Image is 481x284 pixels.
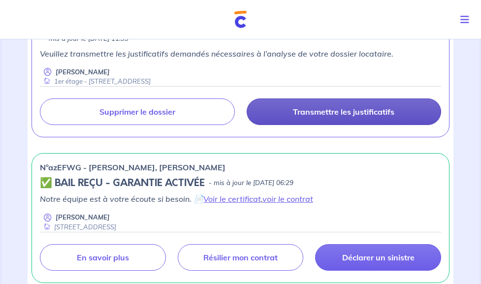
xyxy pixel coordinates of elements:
[178,244,304,271] a: Résilier mon contrat
[209,178,293,188] p: - mis à jour le [DATE] 06:29
[262,194,313,204] a: voir le contrat
[77,252,129,262] p: En savoir plus
[40,222,116,232] div: [STREET_ADDRESS]
[452,7,481,32] button: Toggle navigation
[203,194,261,204] a: Voir le certificat
[40,98,235,125] a: Supprimer le dossier
[315,244,441,271] a: Déclarer un sinistre
[40,77,151,86] div: 1er étage - [STREET_ADDRESS]
[234,11,247,28] img: Cautioneo
[247,98,442,125] a: Transmettre les justificatifs
[56,213,110,222] p: [PERSON_NAME]
[40,177,205,189] h5: ✅ BAIL REÇU - GARANTIE ACTIVÉE
[203,252,278,262] p: Résilier mon contrat
[40,161,225,173] p: n°azEFWG - [PERSON_NAME], [PERSON_NAME]
[293,107,394,117] p: Transmettre les justificatifs
[40,193,441,205] p: Notre équipe est à votre écoute si besoin. 📄 ,
[342,252,415,262] p: Déclarer un sinistre
[56,67,110,77] p: [PERSON_NAME]
[99,107,175,117] p: Supprimer le dossier
[40,177,441,189] div: state: CONTRACT-VALIDATED, Context: NEW,MAYBE-CERTIFICATE,RELATIONSHIP,RENTER-DOCUMENTS
[40,244,166,271] a: En savoir plus
[40,48,441,60] p: Veuillez transmettre les justificatifs demandés nécessaires à l’analyse de votre dossier locataire.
